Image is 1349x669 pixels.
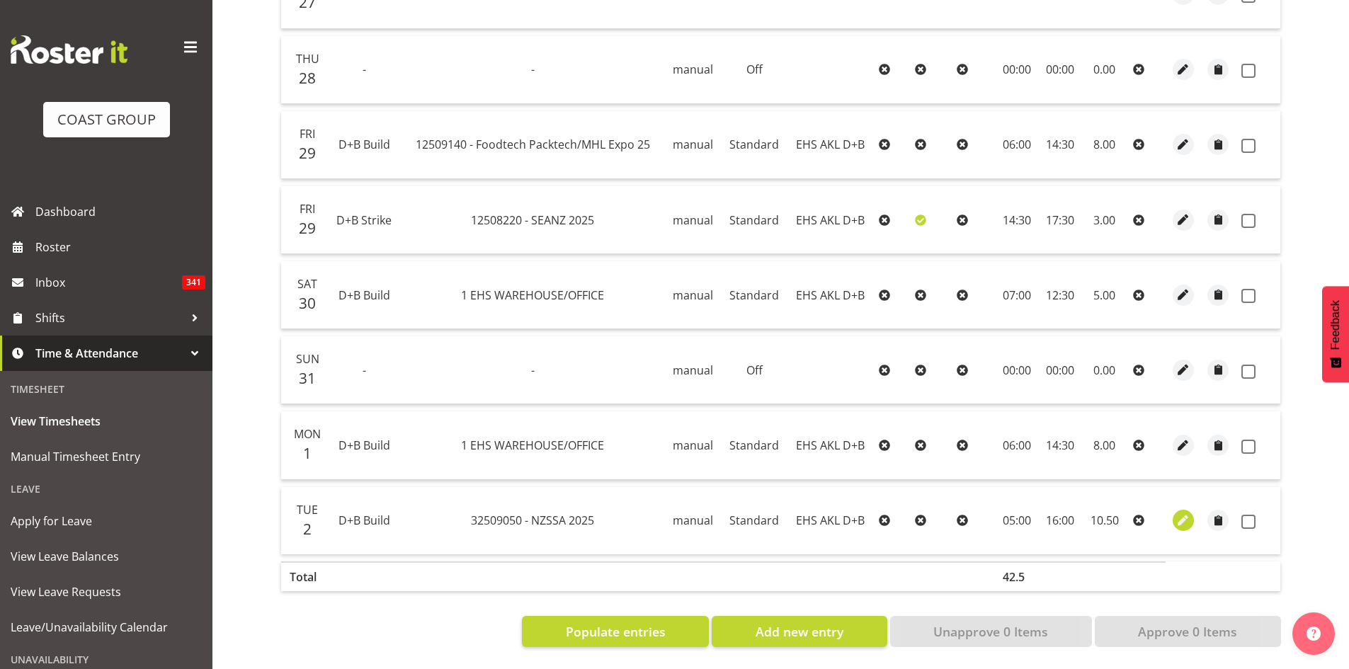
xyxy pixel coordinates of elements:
[299,218,316,238] span: 29
[281,561,329,591] th: Total
[294,426,321,442] span: Mon
[1082,111,1127,179] td: 8.00
[4,574,209,610] a: View Leave Requests
[673,287,713,303] span: manual
[11,446,202,467] span: Manual Timesheet Entry
[722,186,787,254] td: Standard
[722,487,787,554] td: Standard
[1082,186,1127,254] td: 3.00
[461,287,604,303] span: 1 EHS WAREHOUSE/OFFICE
[796,438,865,453] span: EHS AKL D+B
[1039,111,1081,179] td: 14:30
[336,212,392,228] span: D+B Strike
[1095,616,1281,647] button: Approve 0 Items
[796,212,865,228] span: EHS AKL D+B
[673,62,713,77] span: manual
[994,336,1039,404] td: 00:00
[531,362,535,378] span: -
[4,474,209,503] div: Leave
[531,62,535,77] span: -
[11,581,202,602] span: View Leave Requests
[796,137,865,152] span: EHS AKL D+B
[11,411,202,432] span: View Timesheets
[994,111,1039,179] td: 06:00
[11,546,202,567] span: View Leave Balances
[338,137,390,152] span: D+B Build
[35,201,205,222] span: Dashboard
[1082,487,1127,554] td: 10.50
[4,439,209,474] a: Manual Timesheet Entry
[994,487,1039,554] td: 05:00
[1307,627,1321,641] img: help-xxl-2.png
[1039,36,1081,104] td: 00:00
[300,126,315,142] span: Fri
[796,513,865,528] span: EHS AKL D+B
[722,261,787,329] td: Standard
[363,362,366,378] span: -
[303,443,312,463] span: 1
[1039,186,1081,254] td: 17:30
[712,616,887,647] button: Add new entry
[4,404,209,439] a: View Timesheets
[35,343,184,364] span: Time & Attendance
[461,438,604,453] span: 1 EHS WAREHOUSE/OFFICE
[338,287,390,303] span: D+B Build
[299,68,316,88] span: 28
[300,201,315,217] span: Fri
[1138,622,1237,641] span: Approve 0 Items
[1082,411,1127,479] td: 8.00
[297,276,317,292] span: Sat
[1039,411,1081,479] td: 14:30
[303,519,312,539] span: 2
[11,35,127,64] img: Rosterit website logo
[35,236,205,258] span: Roster
[1329,300,1342,350] span: Feedback
[722,36,787,104] td: Off
[1082,36,1127,104] td: 0.00
[11,510,202,532] span: Apply for Leave
[566,622,666,641] span: Populate entries
[673,137,713,152] span: manual
[994,36,1039,104] td: 00:00
[796,287,865,303] span: EHS AKL D+B
[471,212,594,228] span: 12508220 - SEANZ 2025
[1039,487,1081,554] td: 16:00
[1082,336,1127,404] td: 0.00
[4,503,209,539] a: Apply for Leave
[1039,336,1081,404] td: 00:00
[4,374,209,404] div: Timesheet
[994,411,1039,479] td: 06:00
[890,616,1092,647] button: Unapprove 0 Items
[673,438,713,453] span: manual
[673,362,713,378] span: manual
[182,275,205,290] span: 341
[1039,261,1081,329] td: 12:30
[338,438,390,453] span: D+B Build
[994,186,1039,254] td: 14:30
[994,261,1039,329] td: 07:00
[994,561,1039,591] th: 42.5
[1322,286,1349,382] button: Feedback - Show survey
[296,351,319,367] span: Sun
[1082,261,1127,329] td: 5.00
[673,513,713,528] span: manual
[363,62,366,77] span: -
[722,336,787,404] td: Off
[299,143,316,163] span: 29
[11,617,202,638] span: Leave/Unavailability Calendar
[35,272,182,293] span: Inbox
[722,111,787,179] td: Standard
[57,109,156,130] div: COAST GROUP
[4,610,209,645] a: Leave/Unavailability Calendar
[933,622,1048,641] span: Unapprove 0 Items
[756,622,843,641] span: Add new entry
[416,137,650,152] span: 12509140 - Foodtech Packtech/MHL Expo 25
[35,307,184,328] span: Shifts
[297,502,318,518] span: Tue
[299,293,316,313] span: 30
[338,513,390,528] span: D+B Build
[296,51,319,67] span: Thu
[673,212,713,228] span: manual
[299,368,316,388] span: 31
[4,539,209,574] a: View Leave Balances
